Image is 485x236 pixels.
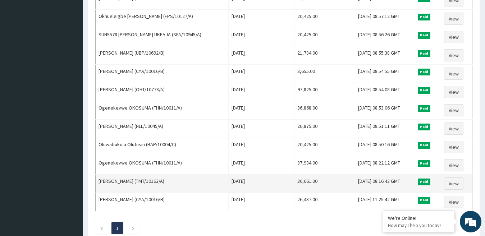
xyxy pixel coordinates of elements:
[96,156,229,175] td: Ogenekevwe OKOSUMA (FHN/10011/A)
[294,28,355,46] td: 20,425.00
[13,36,29,54] img: d_794563401_company_1708531726252_794563401
[355,193,414,211] td: [DATE] 11:25:42 GMT
[228,28,294,46] td: [DATE]
[228,193,294,211] td: [DATE]
[418,142,431,148] span: Paid
[294,101,355,120] td: 36,868.00
[294,83,355,101] td: 97,825.00
[444,159,463,171] a: View
[418,50,431,57] span: Paid
[418,105,431,112] span: Paid
[228,120,294,138] td: [DATE]
[355,156,414,175] td: [DATE] 08:22:12 GMT
[96,101,229,120] td: Ogenekevwe OKOSUMA (FHN/10011/A)
[96,83,229,101] td: [PERSON_NAME] (OHT/10778/A)
[444,122,463,135] a: View
[444,196,463,208] a: View
[355,46,414,65] td: [DATE] 08:55:38 GMT
[418,69,431,75] span: Paid
[96,46,229,65] td: [PERSON_NAME] (UBP/10692/B)
[96,193,229,211] td: [PERSON_NAME] (CYA/10016/B)
[418,197,431,203] span: Paid
[228,10,294,28] td: [DATE]
[444,104,463,116] a: View
[228,65,294,83] td: [DATE]
[444,31,463,43] a: View
[355,83,414,101] td: [DATE] 08:54:08 GMT
[444,177,463,190] a: View
[96,175,229,193] td: [PERSON_NAME] (TMT/10163/A)
[294,175,355,193] td: 30,661.00
[355,120,414,138] td: [DATE] 08:51:11 GMT
[96,10,229,28] td: Okhueleigbe [PERSON_NAME] (FPS/10127/A)
[96,65,229,83] td: [PERSON_NAME] (CYA/10016/B)
[96,138,229,156] td: Oluwabukola Olutusin (BAP/10004/C)
[355,65,414,83] td: [DATE] 08:54:55 GMT
[116,225,119,231] a: Page 1 is your current page
[388,222,449,228] p: How may I help you today?
[418,87,431,93] span: Paid
[4,158,137,184] textarea: Type your message and hit 'Enter'
[444,141,463,153] a: View
[294,120,355,138] td: 26,875.00
[355,138,414,156] td: [DATE] 08:50:16 GMT
[228,138,294,156] td: [DATE]
[294,156,355,175] td: 37,934.00
[418,179,431,185] span: Paid
[418,160,431,167] span: Paid
[294,193,355,211] td: 26,437.00
[444,86,463,98] a: View
[37,40,121,50] div: Chat with us now
[418,14,431,20] span: Paid
[96,120,229,138] td: [PERSON_NAME] (NLL/10045/A)
[355,10,414,28] td: [DATE] 08:57:12 GMT
[355,175,414,193] td: [DATE] 08:16:43 GMT
[96,28,229,46] td: SUN5578 [PERSON_NAME] UKEAJA (SFA/10945/A)
[294,138,355,156] td: 20,425.00
[228,46,294,65] td: [DATE]
[418,124,431,130] span: Paid
[228,156,294,175] td: [DATE]
[418,32,431,38] span: Paid
[444,49,463,61] a: View
[228,101,294,120] td: [DATE]
[388,215,449,221] div: We're Online!
[294,10,355,28] td: 20,425.00
[118,4,135,21] div: Minimize live chat window
[355,101,414,120] td: [DATE] 08:53:06 GMT
[294,46,355,65] td: 21,784.00
[132,225,135,231] a: Next page
[294,65,355,83] td: 3,655.00
[355,28,414,46] td: [DATE] 08:56:26 GMT
[444,68,463,80] a: View
[228,175,294,193] td: [DATE]
[100,225,103,231] a: Previous page
[228,83,294,101] td: [DATE]
[444,13,463,25] a: View
[42,71,99,144] span: We're online!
